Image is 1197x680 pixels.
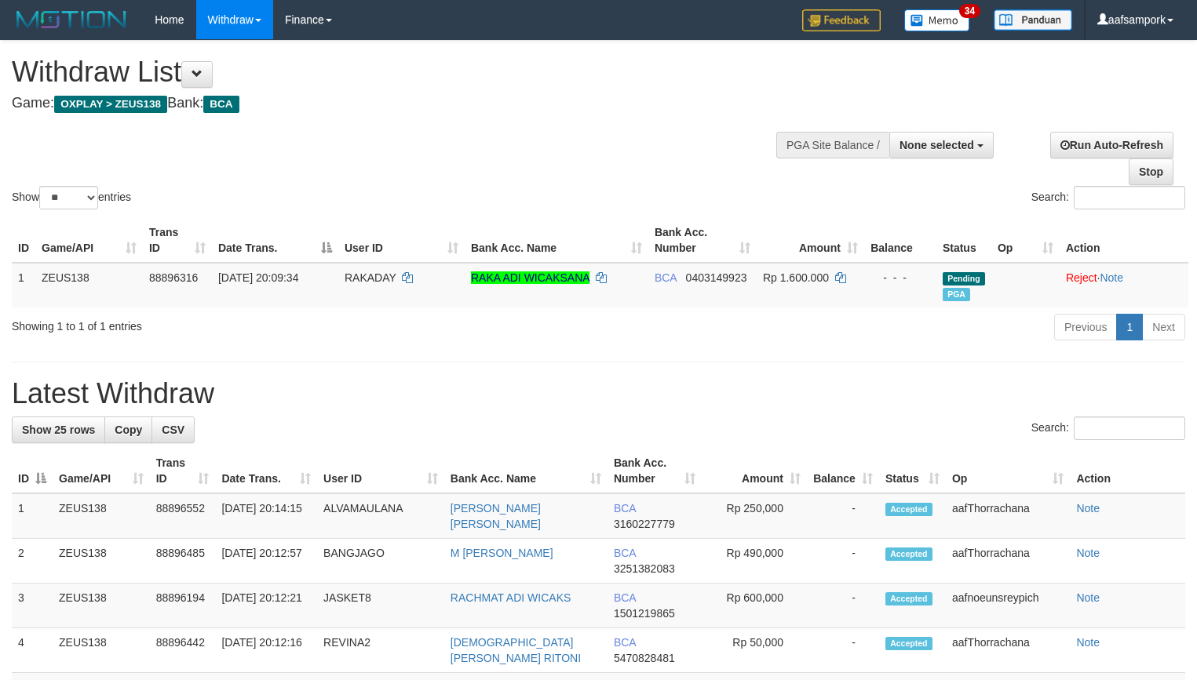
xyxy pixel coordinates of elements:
[317,539,444,584] td: BANGJAGO
[215,493,317,539] td: [DATE] 20:14:15
[885,503,932,516] span: Accepted
[215,449,317,493] th: Date Trans.: activate to sort column ascending
[655,271,677,284] span: BCA
[444,449,608,493] th: Bank Acc. Name: activate to sort column ascending
[702,539,807,584] td: Rp 490,000
[12,8,131,31] img: MOTION_logo.png
[39,186,98,209] select: Showentries
[614,636,636,649] span: BCA
[12,539,53,584] td: 2
[1074,416,1185,440] input: Search:
[807,539,879,584] td: -
[338,218,465,263] th: User ID: activate to sort column ascending
[1076,636,1100,649] a: Note
[150,628,216,673] td: 88896442
[35,263,143,307] td: ZEUS138
[317,449,444,493] th: User ID: activate to sort column ascending
[1031,186,1185,209] label: Search:
[317,584,444,628] td: JASKET8
[1129,158,1173,185] a: Stop
[471,271,589,284] a: RAKA ADI WICAKSANA
[53,539,150,584] td: ZEUS138
[203,96,239,113] span: BCA
[994,9,1072,31] img: panduan.png
[12,218,35,263] th: ID
[614,502,636,515] span: BCA
[215,628,317,673] td: [DATE] 20:12:16
[104,416,152,443] a: Copy
[1076,502,1100,515] a: Note
[12,312,487,334] div: Showing 1 to 1 of 1 entries
[151,416,195,443] a: CSV
[150,449,216,493] th: Trans ID: activate to sort column ascending
[879,449,946,493] th: Status: activate to sort column ascending
[763,271,829,284] span: Rp 1.600.000
[53,493,150,539] td: ZEUS138
[54,96,167,113] span: OXPLAY > ZEUS138
[1100,271,1123,284] a: Note
[12,96,783,111] h4: Game: Bank:
[946,493,1070,539] td: aafThorrachana
[946,539,1070,584] td: aafThorrachana
[943,288,970,301] span: Marked by aafnoeunsreypich
[150,493,216,539] td: 88896552
[35,218,143,263] th: Game/API: activate to sort column ascending
[215,584,317,628] td: [DATE] 20:12:21
[946,449,1070,493] th: Op: activate to sort column ascending
[885,592,932,605] span: Accepted
[150,584,216,628] td: 88896194
[218,271,298,284] span: [DATE] 20:09:34
[702,493,807,539] td: Rp 250,000
[870,270,930,285] div: - - -
[946,584,1070,628] td: aafnoeunsreypich
[465,218,648,263] th: Bank Acc. Name: activate to sort column ascending
[12,628,53,673] td: 4
[807,449,879,493] th: Balance: activate to sort column ascending
[776,132,889,158] div: PGA Site Balance /
[807,584,879,628] td: -
[614,547,636,559] span: BCA
[451,502,541,530] a: [PERSON_NAME] [PERSON_NAME]
[1054,314,1117,340] a: Previous
[12,493,53,539] td: 1
[1074,186,1185,209] input: Search:
[53,584,150,628] td: ZEUS138
[608,449,702,493] th: Bank Acc. Number: activate to sort column ascending
[614,518,675,530] span: Copy 3160227779 to clipboard
[802,9,881,31] img: Feedback.jpg
[53,628,150,673] td: ZEUS138
[900,139,974,151] span: None selected
[451,591,571,604] a: RACHMAT ADI WICAKS
[614,652,675,664] span: Copy 5470828481 to clipboard
[12,584,53,628] td: 3
[149,271,198,284] span: 88896316
[12,416,105,443] a: Show 25 rows
[53,449,150,493] th: Game/API: activate to sort column ascending
[1050,132,1173,158] a: Run Auto-Refresh
[702,584,807,628] td: Rp 600,000
[1116,314,1143,340] a: 1
[317,493,444,539] td: ALVAMAULANA
[12,449,53,493] th: ID: activate to sort column descending
[215,539,317,584] td: [DATE] 20:12:57
[1076,547,1100,559] a: Note
[150,539,216,584] td: 88896485
[885,547,932,561] span: Accepted
[946,628,1070,673] td: aafThorrachana
[12,263,35,307] td: 1
[614,591,636,604] span: BCA
[451,636,581,664] a: [DEMOGRAPHIC_DATA][PERSON_NAME] RITONI
[686,271,747,284] span: Copy 0403149923 to clipboard
[1060,218,1188,263] th: Action
[212,218,338,263] th: Date Trans.: activate to sort column descending
[1060,263,1188,307] td: ·
[12,186,131,209] label: Show entries
[1031,416,1185,440] label: Search:
[143,218,212,263] th: Trans ID: activate to sort column ascending
[991,218,1060,263] th: Op: activate to sort column ascending
[1142,314,1185,340] a: Next
[807,493,879,539] td: -
[451,547,553,559] a: M [PERSON_NAME]
[115,424,142,436] span: Copy
[317,628,444,673] td: REVINA2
